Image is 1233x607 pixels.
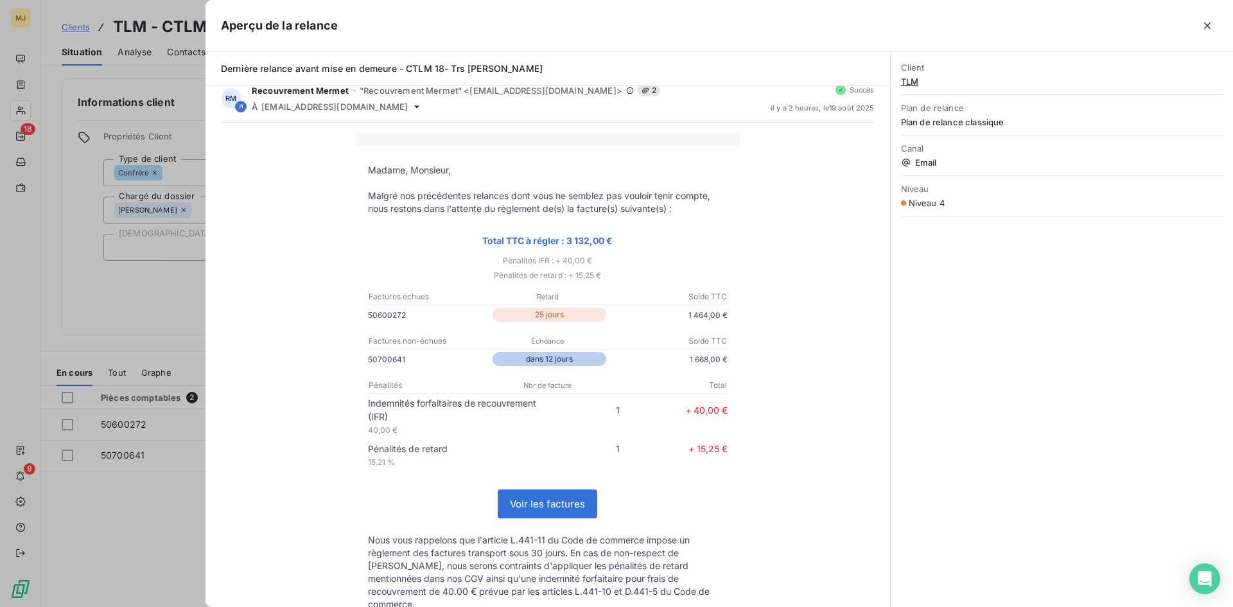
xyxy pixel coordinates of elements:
[901,103,1223,113] span: Plan de relance
[638,85,660,96] span: 2
[901,76,1223,87] span: TLM
[360,85,622,96] span: "Recouvrement Mermet" <[EMAIL_ADDRESS][DOMAIN_NAME]>
[488,291,607,303] p: Retard
[609,353,728,366] p: 1 668,00 €
[901,157,1223,168] span: Email
[369,291,487,303] p: Factures échues
[353,87,356,94] span: -
[901,62,1223,73] span: Client
[368,353,490,366] p: 50700641
[609,308,728,322] p: 1 464,00 €
[368,423,548,437] p: 40,00 €
[221,17,338,35] h5: Aperçu de la relance
[368,164,728,177] p: Madame, Monsieur,
[252,101,258,112] span: À
[221,88,241,109] div: RM
[771,104,875,112] span: il y a 2 heures , le 19 août 2025
[1189,563,1220,594] div: Open Intercom Messenger
[620,442,728,455] p: + 15,25 €
[548,442,620,455] p: 1
[909,198,945,208] span: Niveau 4
[488,335,607,347] p: Échéance
[368,233,728,248] p: Total TTC à régler : 3 132,00 €
[221,63,543,74] span: Dernière relance avant mise en demeure - CTLM 18- Trs [PERSON_NAME]
[850,86,875,94] span: Succès
[608,335,727,347] p: Solde TTC
[355,253,740,268] p: Pénalités IFR : + 40,00 €
[493,352,606,366] p: dans 12 jours
[368,396,548,423] p: Indemnités forfaitaires de recouvrement (IFR)
[368,455,548,469] p: 15.21 %
[355,268,740,283] p: Pénalités de retard : + 15,25 €
[548,403,620,417] p: 1
[620,403,728,417] p: + 40,00 €
[368,442,548,455] p: Pénalités de retard
[493,308,606,322] p: 25 jours
[368,308,490,322] p: 50600272
[901,117,1223,127] span: Plan de relance classique
[252,85,349,96] span: Recouvrement Mermet
[369,380,487,391] p: Pénalités
[369,335,487,347] p: Factures non-échues
[608,291,727,303] p: Solde TTC
[498,490,597,518] a: Voir les factures
[368,189,728,215] p: Malgré nos précédentes relances dont vous ne semblez pas vouloir tenir compte, nous restons dans ...
[901,143,1223,154] span: Canal
[261,101,408,112] span: [EMAIL_ADDRESS][DOMAIN_NAME]
[901,184,1223,194] span: Niveau
[488,380,607,391] p: Nbr de facture
[608,380,727,391] p: Total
